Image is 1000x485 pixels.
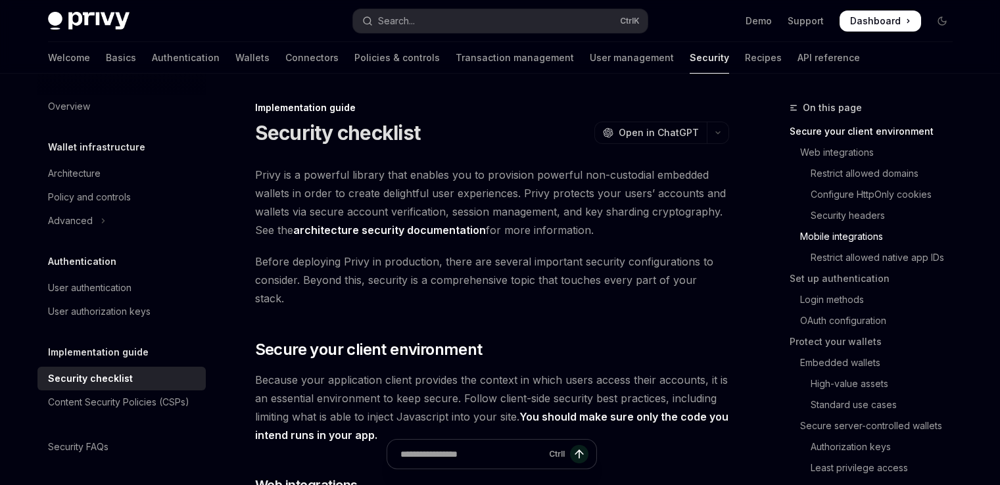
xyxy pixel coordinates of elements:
[255,339,483,360] span: Secure your client environment
[850,14,901,28] span: Dashboard
[788,14,824,28] a: Support
[48,139,145,155] h5: Wallet infrastructure
[400,440,544,469] input: Ask a question...
[790,373,963,394] a: High-value assets
[48,213,93,229] div: Advanced
[620,16,640,26] span: Ctrl K
[152,42,220,74] a: Authentication
[790,415,963,436] a: Secure server-controlled wallets
[255,252,729,308] span: Before deploying Privy in production, there are several important security configurations to cons...
[48,99,90,114] div: Overview
[255,101,729,114] div: Implementation guide
[932,11,953,32] button: Toggle dark mode
[285,42,339,74] a: Connectors
[48,42,90,74] a: Welcome
[790,205,963,226] a: Security headers
[48,344,149,360] h5: Implementation guide
[790,163,963,184] a: Restrict allowed domains
[690,42,729,74] a: Security
[456,42,574,74] a: Transaction management
[255,121,421,145] h1: Security checklist
[48,12,130,30] img: dark logo
[590,42,674,74] a: User management
[37,209,206,233] button: Toggle Advanced section
[798,42,860,74] a: API reference
[790,268,963,289] a: Set up authentication
[255,166,729,239] span: Privy is a powerful library that enables you to provision powerful non-custodial embedded wallets...
[745,42,782,74] a: Recipes
[37,435,206,459] a: Security FAQs
[790,184,963,205] a: Configure HttpOnly cookies
[37,276,206,300] a: User authentication
[37,162,206,185] a: Architecture
[803,100,862,116] span: On this page
[790,457,963,478] a: Least privilege access
[48,439,108,455] div: Security FAQs
[790,310,963,331] a: OAuth configuration
[619,126,699,139] span: Open in ChatGPT
[48,254,116,269] h5: Authentication
[790,226,963,247] a: Mobile integrations
[790,289,963,310] a: Login methods
[37,95,206,118] a: Overview
[48,304,151,319] div: User authorization keys
[235,42,270,74] a: Wallets
[48,394,189,410] div: Content Security Policies (CSPs)
[255,371,729,444] span: Because your application client provides the context in which users access their accounts, it is ...
[594,122,707,144] button: Open in ChatGPT
[37,367,206,390] a: Security checklist
[48,371,133,386] div: Security checklist
[790,436,963,457] a: Authorization keys
[790,331,963,352] a: Protect your wallets
[37,300,206,323] a: User authorization keys
[378,13,415,29] div: Search...
[746,14,772,28] a: Demo
[570,445,588,463] button: Send message
[353,9,648,33] button: Open search
[840,11,921,32] a: Dashboard
[37,185,206,209] a: Policy and controls
[48,280,131,296] div: User authentication
[790,352,963,373] a: Embedded wallets
[354,42,440,74] a: Policies & controls
[37,390,206,414] a: Content Security Policies (CSPs)
[790,394,963,415] a: Standard use cases
[790,247,963,268] a: Restrict allowed native app IDs
[106,42,136,74] a: Basics
[790,121,963,142] a: Secure your client environment
[48,189,131,205] div: Policy and controls
[293,223,486,237] a: architecture security documentation
[48,166,101,181] div: Architecture
[790,142,963,163] a: Web integrations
